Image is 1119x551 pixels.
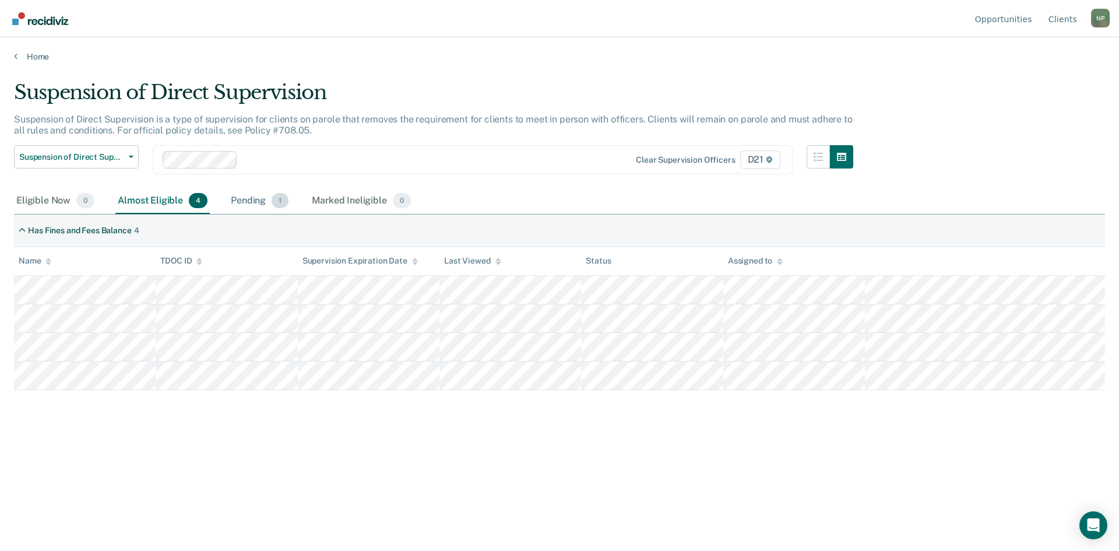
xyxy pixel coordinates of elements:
p: Suspension of Direct Supervision is a type of supervision for clients on parole that removes the ... [14,114,853,136]
div: Assigned to [728,256,783,266]
img: Recidiviz [12,12,68,25]
div: Supervision Expiration Date [302,256,418,266]
div: Last Viewed [444,256,501,266]
div: TDOC ID [160,256,202,266]
div: N P [1091,9,1110,27]
a: Home [14,51,1105,62]
div: Suspension of Direct Supervision [14,80,853,114]
span: 0 [76,193,94,208]
span: 0 [393,193,411,208]
div: Almost Eligible4 [115,188,210,214]
div: 4 [134,226,139,236]
button: Suspension of Direct Supervision [14,145,139,169]
div: Clear supervision officers [636,155,735,165]
span: 1 [272,193,288,208]
div: Has Fines and Fees Balance [28,226,131,236]
div: Eligible Now0 [14,188,97,214]
span: 4 [189,193,207,208]
span: Suspension of Direct Supervision [19,152,124,162]
div: Status [586,256,611,266]
div: Name [19,256,51,266]
div: Has Fines and Fees Balance4 [14,221,143,240]
div: Marked Ineligible0 [309,188,413,214]
div: Open Intercom Messenger [1079,511,1107,539]
span: D21 [740,150,780,169]
div: Pending1 [228,188,291,214]
button: Profile dropdown button [1091,9,1110,27]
